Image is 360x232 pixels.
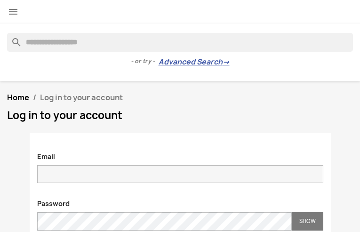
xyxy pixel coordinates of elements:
[292,212,323,231] button: Show
[37,212,292,231] input: Password input
[40,92,123,103] span: Log in to your account
[7,110,353,121] h1: Log in to your account
[131,56,159,66] span: - or try -
[7,33,18,44] i: search
[30,147,62,161] label: Email
[223,57,230,67] span: →
[7,92,29,103] a: Home
[159,57,230,67] a: Advanced Search→
[7,33,353,52] input: Search
[30,194,77,208] label: Password
[8,6,19,17] i: 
